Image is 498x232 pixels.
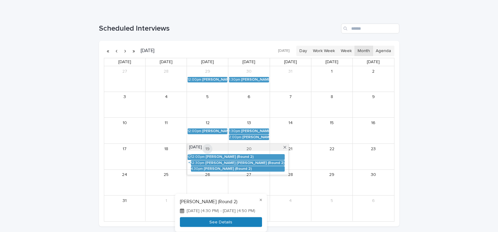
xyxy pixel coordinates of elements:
div: 12:00pm [191,155,205,159]
span: [DATE] [189,145,202,150]
button: See Details [180,217,262,227]
div: [PERSON_NAME] (Round 2) [206,155,285,159]
div: 4:30pm [191,167,203,171]
span: Close [282,145,287,150]
button: Close popup [257,196,264,203]
div: [PERSON_NAME] [PERSON_NAME] (Round 2) [205,161,285,165]
h3: [PERSON_NAME] (Round 2) [180,199,262,204]
div: [PERSON_NAME] (Round 2) [204,167,285,171]
div: 12:30pm [191,161,204,165]
div: [DATE] (4:30 PM) - [DATE] (4:50 PM) [180,208,262,213]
